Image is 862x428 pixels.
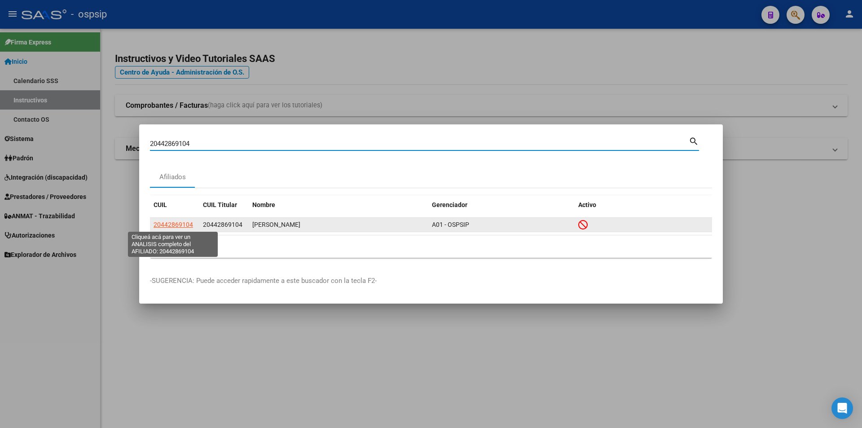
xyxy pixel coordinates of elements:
span: A01 - OSPSIP [432,221,469,228]
div: Open Intercom Messenger [831,397,853,419]
datatable-header-cell: CUIL Titular [199,195,249,215]
span: Gerenciador [432,201,467,208]
div: 1 total [150,235,712,258]
p: -SUGERENCIA: Puede acceder rapidamente a este buscador con la tecla F2- [150,276,712,286]
datatable-header-cell: Activo [575,195,712,215]
mat-icon: search [689,135,699,146]
span: 20442869104 [154,221,193,228]
span: CUIL Titular [203,201,237,208]
div: Afiliados [159,172,186,182]
datatable-header-cell: Nombre [249,195,428,215]
span: Nombre [252,201,275,208]
div: [PERSON_NAME] [252,220,425,230]
span: Activo [578,201,596,208]
span: 20442869104 [203,221,242,228]
datatable-header-cell: Gerenciador [428,195,575,215]
datatable-header-cell: CUIL [150,195,199,215]
span: CUIL [154,201,167,208]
